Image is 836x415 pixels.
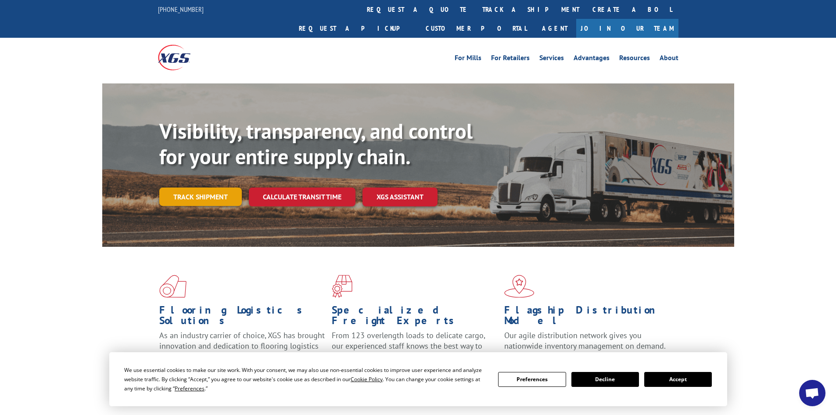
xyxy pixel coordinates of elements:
a: Services [539,54,564,64]
div: Cookie Consent Prompt [109,352,727,406]
a: About [660,54,678,64]
a: XGS ASSISTANT [362,188,438,206]
div: Open chat [799,380,825,406]
h1: Flagship Distribution Model [504,305,670,330]
a: Join Our Team [576,19,678,38]
a: Advantages [574,54,610,64]
button: Decline [571,372,639,387]
span: Preferences [175,385,205,392]
button: Accept [644,372,712,387]
h1: Specialized Freight Experts [332,305,498,330]
a: For Mills [455,54,481,64]
a: Request a pickup [292,19,419,38]
a: Resources [619,54,650,64]
a: [PHONE_NUMBER] [158,5,204,14]
span: Our agile distribution network gives you nationwide inventory management on demand. [504,330,666,351]
b: Visibility, transparency, and control for your entire supply chain. [159,117,473,170]
span: As an industry carrier of choice, XGS has brought innovation and dedication to flooring logistics... [159,330,325,361]
a: Customer Portal [419,19,533,38]
p: From 123 overlength loads to delicate cargo, our experienced staff knows the best way to move you... [332,330,498,369]
img: xgs-icon-total-supply-chain-intelligence-red [159,275,187,298]
a: Agent [533,19,576,38]
a: Calculate transit time [249,188,355,206]
h1: Flooring Logistics Solutions [159,305,325,330]
a: For Retailers [491,54,530,64]
a: Track shipment [159,188,242,206]
div: We use essential cookies to make our site work. With your consent, we may also use non-essential ... [124,365,488,393]
button: Preferences [498,372,566,387]
img: xgs-icon-focused-on-flooring-red [332,275,352,298]
span: Cookie Policy [351,375,383,383]
img: xgs-icon-flagship-distribution-model-red [504,275,535,298]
